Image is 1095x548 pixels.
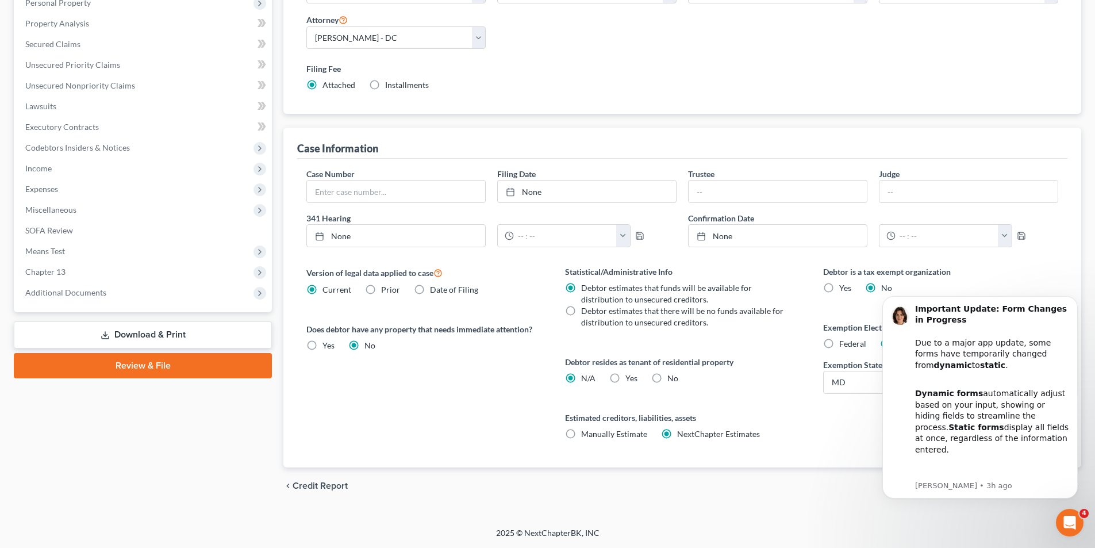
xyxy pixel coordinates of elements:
span: Unsecured Priority Claims [25,60,120,70]
label: Does debtor have any property that needs immediate attention? [306,323,541,335]
span: Attached [322,80,355,90]
a: None [498,181,676,202]
label: Exemption State [823,359,882,371]
span: NextChapter Estimates [677,429,760,439]
span: Yes [625,373,637,383]
span: Date of Filing [430,285,478,294]
span: Property Analysis [25,18,89,28]
div: Our team is actively working to re-integrate dynamic functionality and expects to have it restore... [50,180,204,270]
div: Case Information [297,141,378,155]
label: Confirmation Date [682,212,1064,224]
input: -- [879,181,1058,202]
label: Trustee [688,168,714,180]
span: Miscellaneous [25,205,76,214]
span: Debtor estimates that there will be no funds available for distribution to unsecured creditors. [581,306,783,327]
label: Case Number [306,168,355,180]
label: Statistical/Administrative Info [565,266,800,278]
i: chevron_left [283,481,293,490]
span: Current [322,285,351,294]
a: Property Analysis [16,13,272,34]
div: 2025 © NextChapterBK, INC [220,527,875,548]
span: Income [25,163,52,173]
span: Means Test [25,246,65,256]
span: 4 [1079,509,1089,518]
span: No [364,340,375,350]
span: Yes [322,340,335,350]
input: -- [689,181,867,202]
label: Debtor resides as tenant of residential property [565,356,800,368]
input: -- : -- [514,225,617,247]
span: Debtor estimates that funds will be available for distribution to unsecured creditors. [581,283,752,304]
span: Installments [385,80,429,90]
a: Executory Contracts [16,117,272,137]
a: None [689,225,867,247]
span: Lawsuits [25,101,56,111]
a: Review & File [14,353,272,378]
span: Secured Claims [25,39,80,49]
span: Credit Report [293,481,348,490]
a: SOFA Review [16,220,272,241]
a: Unsecured Priority Claims [16,55,272,75]
span: Unsecured Nonpriority Claims [25,81,135,90]
label: 341 Hearing [301,212,682,224]
label: Estimated creditors, liabilities, assets [565,412,800,424]
input: -- : -- [896,225,998,247]
span: Federal [839,339,866,348]
a: Secured Claims [16,34,272,55]
iframe: Intercom live chat [1056,509,1084,536]
span: Prior [381,285,400,294]
span: Manually Estimate [581,429,647,439]
span: SOFA Review [25,225,73,235]
a: Download & Print [14,321,272,348]
span: No [667,373,678,383]
a: Lawsuits [16,96,272,117]
a: Unsecured Nonpriority Claims [16,75,272,96]
label: Version of legal data applied to case [306,266,541,279]
label: Debtor is a tax exempt organization [823,266,1058,278]
a: None [307,225,485,247]
iframe: Intercom notifications message [865,282,1095,542]
span: N/A [581,373,595,383]
span: Expenses [25,184,58,194]
p: Message from Emma, sent 3h ago [50,199,204,209]
label: Attorney [306,13,348,26]
input: Enter case number... [307,181,485,202]
label: Exemption Election [823,321,1058,334]
button: chevron_left Credit Report [283,481,348,490]
span: Codebtors Insiders & Notices [25,143,130,152]
label: Judge [879,168,900,180]
span: Executory Contracts [25,122,99,132]
span: Additional Documents [25,288,106,297]
span: Yes [839,283,851,293]
span: Chapter 13 [25,267,66,277]
label: Filing Fee [306,63,1058,75]
label: Filing Date [497,168,536,180]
